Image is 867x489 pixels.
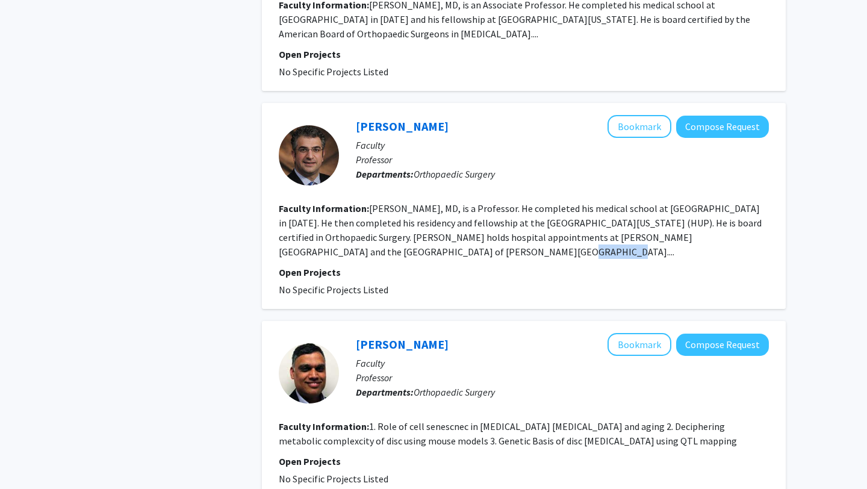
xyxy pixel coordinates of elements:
[279,420,369,432] b: Faculty Information:
[676,334,769,356] button: Compose Request to Makarand Risbud
[608,333,671,356] button: Add Makarand Risbud to Bookmarks
[356,356,769,370] p: Faculty
[279,473,388,485] span: No Specific Projects Listed
[356,138,769,152] p: Faculty
[356,337,449,352] a: [PERSON_NAME]
[356,119,449,134] a: [PERSON_NAME]
[279,420,737,447] fg-read-more: 1. Role of cell senescnec in [MEDICAL_DATA] [MEDICAL_DATA] and aging 2. Deciphering metabolic com...
[356,152,769,167] p: Professor
[279,66,388,78] span: No Specific Projects Listed
[414,386,495,398] span: Orthopaedic Surgery
[9,435,51,480] iframe: Chat
[356,386,414,398] b: Departments:
[608,115,671,138] button: Add Joseph Abboud to Bookmarks
[414,168,495,180] span: Orthopaedic Surgery
[279,265,769,279] p: Open Projects
[279,454,769,469] p: Open Projects
[676,116,769,138] button: Compose Request to Joseph Abboud
[279,47,769,61] p: Open Projects
[356,168,414,180] b: Departments:
[279,284,388,296] span: No Specific Projects Listed
[356,370,769,385] p: Professor
[279,202,369,214] b: Faculty Information:
[279,202,762,258] fg-read-more: [PERSON_NAME], MD, is a Professor. He completed his medical school at [GEOGRAPHIC_DATA] in [DATE]...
